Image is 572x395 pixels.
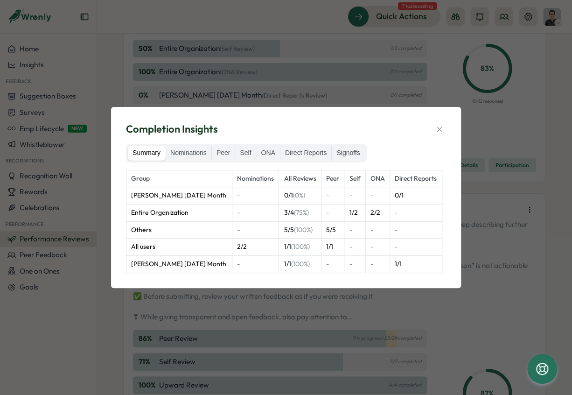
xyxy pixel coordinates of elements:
[390,205,442,222] td: -
[126,221,232,239] td: Others
[279,205,321,222] td: 3 / 4
[365,221,390,239] td: -
[344,256,365,273] td: -
[293,208,308,217] span: (75%)
[365,239,390,256] td: -
[126,239,232,256] td: All users
[344,239,365,256] td: -
[365,170,390,187] th: ONA
[279,256,321,273] td: 1 / 1
[235,146,256,161] label: Self
[321,221,344,239] td: 5 / 5
[365,187,390,205] td: -
[344,187,365,205] td: -
[365,256,390,273] td: -
[279,239,321,256] td: 1 / 1
[279,187,321,205] td: 0 / 1
[390,187,442,205] td: 0 / 1
[232,205,279,222] td: -
[232,256,279,273] td: -
[321,187,344,205] td: -
[332,146,364,161] label: Signoffs
[256,146,279,161] label: ONA
[232,239,279,256] td: 2 / 2
[232,187,279,205] td: -
[321,170,344,187] th: Peer
[293,191,305,199] span: (0%)
[390,256,442,273] td: 1 / 1
[126,170,232,187] th: Group
[390,170,442,187] th: Direct Reports
[344,221,365,239] td: -
[321,256,344,273] td: -
[212,146,235,161] label: Peer
[126,256,232,273] td: [PERSON_NAME] [DATE] Month
[126,187,232,205] td: [PERSON_NAME] [DATE] Month
[390,221,442,239] td: -
[365,205,390,222] td: 2 / 2
[280,146,331,161] label: Direct Reports
[293,226,312,234] span: (100%)
[128,146,165,161] label: Summary
[279,170,321,187] th: All Reviews
[126,205,232,222] td: Entire Organization
[321,205,344,222] td: -
[291,242,309,251] span: (100%)
[390,239,442,256] td: -
[232,170,279,187] th: Nominations
[279,221,321,239] td: 5 / 5
[344,170,365,187] th: Self
[291,260,309,268] span: (100%)
[344,205,365,222] td: 1 / 2
[126,122,218,136] span: Completion Insights
[321,239,344,256] td: 1 / 1
[166,146,211,161] label: Nominations
[232,221,279,239] td: -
